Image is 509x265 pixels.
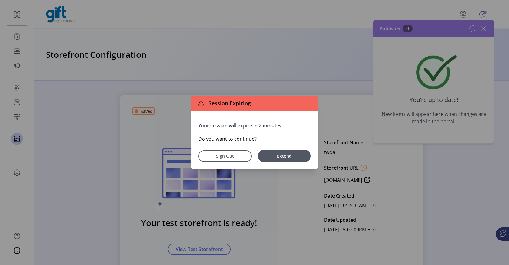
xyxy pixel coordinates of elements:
span: Extend [261,153,308,159]
p: Your session will expire in 2 minutes. [198,122,311,129]
span: Sign Out [206,153,244,159]
button: Extend [258,150,311,162]
span: Session Expiring [206,99,251,107]
button: Sign Out [198,150,252,162]
p: Do you want to continue? [198,135,311,142]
